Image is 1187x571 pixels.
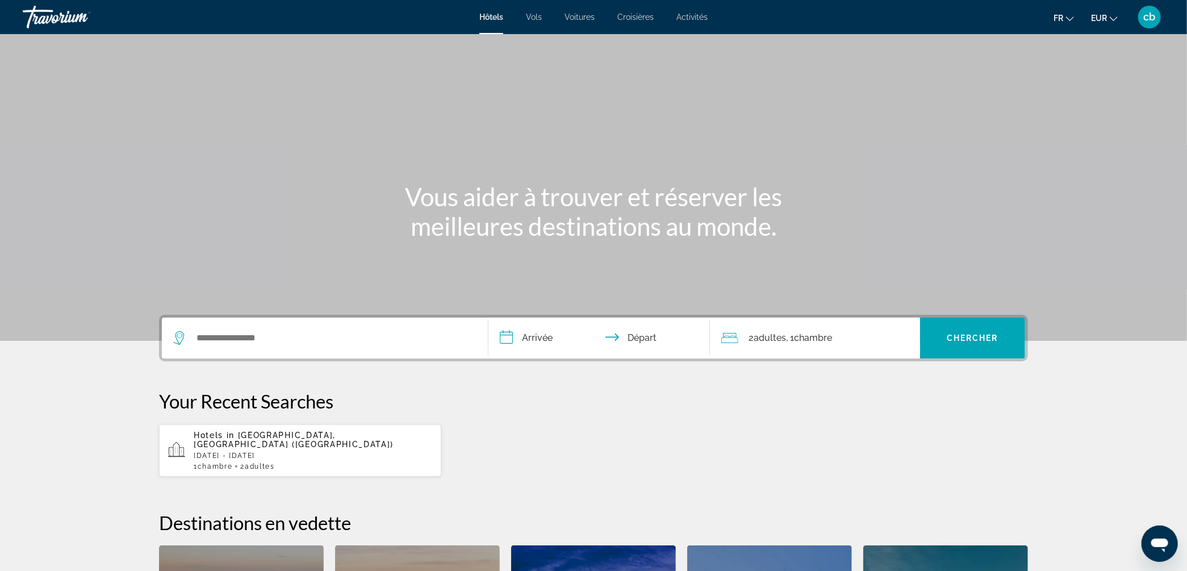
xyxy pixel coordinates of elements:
[754,332,786,343] span: Adultes
[194,431,394,449] span: [GEOGRAPHIC_DATA], [GEOGRAPHIC_DATA] ([GEOGRAPHIC_DATA])
[1054,14,1063,23] span: fr
[159,390,1028,412] p: Your Recent Searches
[194,462,232,470] span: 1
[617,12,654,22] a: Croisières
[786,330,832,346] span: , 1
[159,511,1028,534] h2: Destinations en vedette
[194,431,235,440] span: Hotels in
[749,330,786,346] span: 2
[526,12,542,22] a: Vols
[198,462,233,470] span: Chambre
[565,12,595,22] a: Voitures
[1091,14,1107,23] span: EUR
[1142,526,1178,562] iframe: Bouton de lancement de la fenêtre de messagerie
[194,452,432,460] p: [DATE] - [DATE]
[162,318,1025,359] div: Search widget
[1135,5,1164,29] button: User Menu
[710,318,920,359] button: Travelers: 2 adults, 0 children
[381,182,806,241] h1: Vous aider à trouver et réserver les meilleures destinations au monde.
[479,12,503,22] a: Hôtels
[1091,10,1118,26] button: Change currency
[1054,10,1074,26] button: Change language
[947,334,998,343] span: Chercher
[159,424,441,477] button: Hotels in [GEOGRAPHIC_DATA], [GEOGRAPHIC_DATA] ([GEOGRAPHIC_DATA])[DATE] - [DATE]1Chambre2Adultes
[240,462,274,470] span: 2
[676,12,708,22] a: Activités
[488,318,710,359] button: Check in and out dates
[245,462,275,470] span: Adultes
[1144,11,1156,23] span: cb
[23,2,136,32] a: Travorium
[794,332,832,343] span: Chambre
[920,318,1025,359] button: Chercher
